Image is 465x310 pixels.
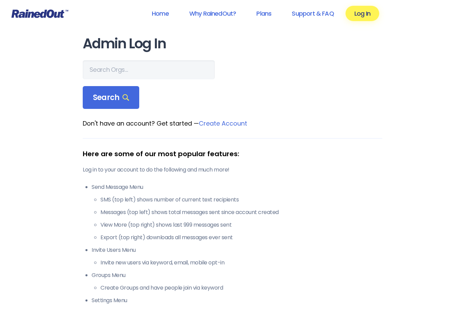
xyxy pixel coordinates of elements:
div: Search [83,86,139,109]
div: Here are some of our most popular features: [83,149,382,159]
li: Messages (top left) shows total messages sent since account created [100,208,382,216]
a: Plans [247,6,280,21]
li: Create Groups and have people join via keyword [100,284,382,292]
li: Export (top right) downloads all messages ever sent [100,233,382,242]
li: Send Message Menu [92,183,382,242]
h1: Admin Log In [83,36,382,51]
a: Create Account [199,119,247,128]
li: Groups Menu [92,271,382,292]
li: Invite new users via keyword, email, mobile opt-in [100,259,382,267]
a: Why RainedOut? [180,6,245,21]
input: Search Orgs… [83,60,215,79]
li: Invite Users Menu [92,246,382,267]
a: Support & FAQ [283,6,342,21]
a: Home [143,6,178,21]
p: Log in to your account to do the following and much more! [83,166,382,174]
li: View More (top right) shows last 999 messages sent [100,221,382,229]
a: Log In [346,6,379,21]
span: Search [93,93,129,102]
li: SMS (top left) shows number of current text recipients [100,196,382,204]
